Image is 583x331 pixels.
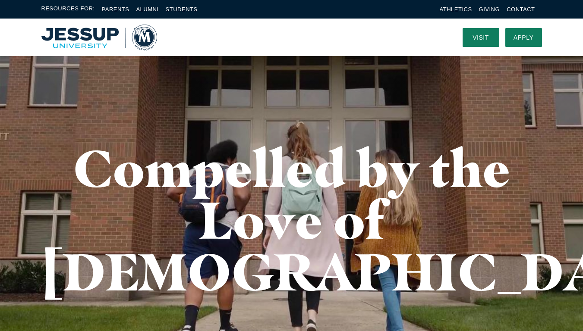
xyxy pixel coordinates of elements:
[41,25,157,50] a: Home
[505,28,542,47] a: Apply
[479,6,500,12] a: Giving
[440,6,472,12] a: Athletics
[102,6,129,12] a: Parents
[507,6,535,12] a: Contact
[463,28,499,47] a: Visit
[41,142,542,297] h1: Compelled by the Love of [DEMOGRAPHIC_DATA]
[41,25,157,50] img: Multnomah University Logo
[41,4,95,14] span: Resources For:
[136,6,158,12] a: Alumni
[166,6,198,12] a: Students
